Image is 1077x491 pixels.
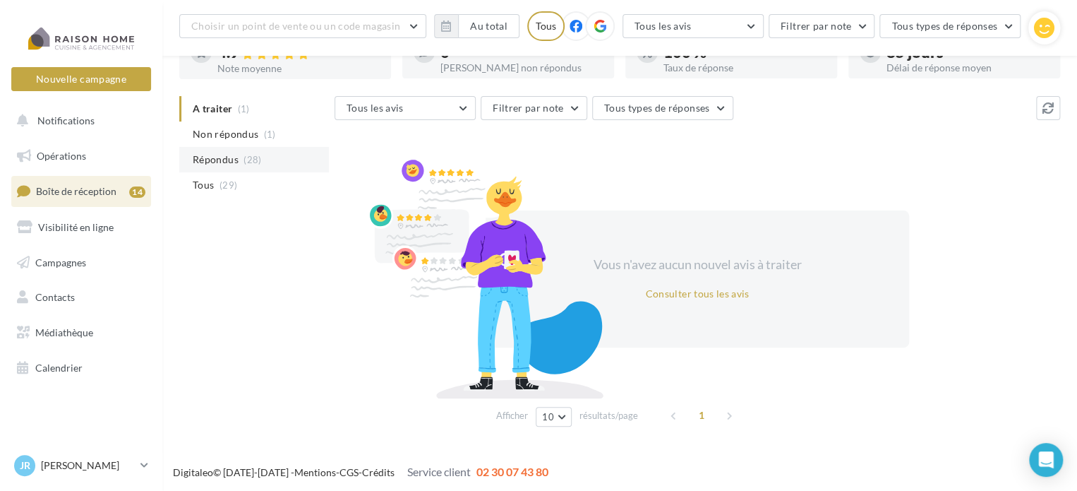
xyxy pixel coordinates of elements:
span: 02 30 07 43 80 [476,465,548,478]
span: Tous les avis [347,102,404,114]
button: Tous les avis [622,14,764,38]
a: Visibilité en ligne [8,213,154,242]
button: Nouvelle campagne [11,67,151,91]
div: 85 jours [886,45,1049,60]
div: 4.9 [217,45,380,61]
span: Tous [193,178,214,192]
div: Open Intercom Messenger [1029,443,1063,477]
span: Jr [20,459,30,473]
span: Visibilité en ligne [38,221,114,233]
span: Choisir un point de vente ou un code magasin [191,20,400,32]
p: [PERSON_NAME] [41,459,135,473]
a: Campagnes [8,248,154,278]
div: Taux de réponse [663,63,826,73]
span: Opérations [37,150,86,162]
span: © [DATE]-[DATE] - - - [173,466,548,478]
span: Médiathèque [35,326,93,338]
span: Non répondus [193,127,258,141]
a: Boîte de réception14 [8,176,154,206]
span: Tous types de réponses [604,102,710,114]
button: Choisir un point de vente ou un code magasin [179,14,426,38]
a: Opérations [8,141,154,171]
a: CGS [339,466,359,478]
div: [PERSON_NAME] non répondus [440,63,603,73]
span: (28) [243,154,261,165]
span: (29) [219,179,237,191]
span: 10 [542,411,554,422]
button: Tous types de réponses [592,96,733,120]
span: résultats/page [579,409,638,422]
div: Note moyenne [217,64,380,73]
div: 14 [129,187,145,198]
button: Filtrer par note [481,96,587,120]
button: Notifications [8,106,148,136]
a: Jr [PERSON_NAME] [11,452,151,479]
a: Crédits [362,466,395,478]
span: Notifications [37,114,95,126]
span: Tous les avis [634,20,692,32]
button: Tous les avis [335,96,476,120]
div: Délai de réponse moyen [886,63,1049,73]
button: Au total [434,14,519,38]
span: Service client [407,465,471,478]
span: Répondus [193,153,239,167]
a: Mentions [294,466,336,478]
div: 0 [440,45,603,60]
span: Boîte de réception [36,185,116,197]
span: Calendrier [35,362,83,374]
span: Afficher [496,409,528,422]
a: Contacts [8,283,154,312]
span: (1) [264,129,276,140]
button: 10 [536,407,572,427]
span: Tous types de réponses [891,20,997,32]
a: Digitaleo [173,466,213,478]
a: Médiathèque [8,318,154,348]
button: Au total [458,14,519,38]
div: Tous [527,11,565,41]
a: Calendrier [8,353,154,383]
span: Contacts [35,291,75,303]
button: Filtrer par note [769,14,875,38]
span: Campagnes [35,256,86,268]
button: Consulter tous les avis [639,285,754,302]
button: Tous types de réponses [879,14,1021,38]
div: 100 % [663,45,826,60]
div: Vous n'avez aucun nouvel avis à traiter [576,256,819,274]
span: 1 [690,404,713,427]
